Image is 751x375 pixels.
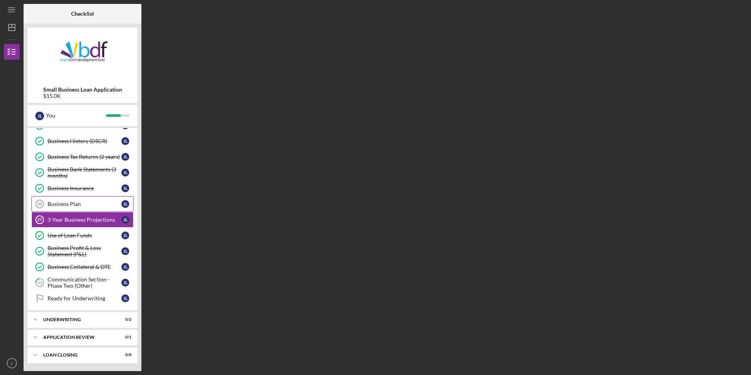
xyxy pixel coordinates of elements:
[121,263,129,271] div: j l
[31,196,134,212] a: 26Business Planjl
[48,245,121,257] div: Business Profit & Loss Statement (P&L)
[43,86,122,93] b: Small Business Loan Application
[48,295,121,301] div: Ready for Underwriting
[31,165,134,180] a: Business Bank Statements (3 months)jl
[43,317,112,322] div: Underwriting
[48,232,121,239] div: Use of Loan Funds
[48,217,121,223] div: 3-Year Business Projections
[37,217,42,222] tspan: 27
[121,184,129,192] div: j l
[117,335,132,340] div: 0 / 1
[121,247,129,255] div: j l
[121,216,129,224] div: j l
[37,280,42,285] tspan: 31
[31,149,134,165] a: Business Tax Returns (2 years)jl
[31,243,134,259] a: Business Profit & Loss Statement (P&L)jl
[48,276,121,289] div: Communication Section - Phase Two (Other)
[48,185,121,191] div: Business Insurance
[48,264,121,270] div: Business Collateral & DTE
[121,200,129,208] div: j l
[48,138,121,144] div: Business History (DSCR)
[117,353,132,357] div: 0 / 8
[117,317,132,322] div: 0 / 2
[71,11,94,17] b: Checklist
[121,137,129,145] div: j l
[31,133,134,149] a: Business History (DSCR)jl
[43,335,112,340] div: Application Review
[46,109,106,122] div: You
[121,294,129,302] div: j l
[43,93,122,99] div: $15.0K
[121,279,129,287] div: j l
[121,153,129,161] div: j l
[31,290,134,306] a: Ready for Underwritingjl
[48,154,121,160] div: Business Tax Returns (2 years)
[4,355,20,371] button: jl
[31,275,134,290] a: 31Communication Section - Phase Two (Other)jl
[27,31,137,79] img: Product logo
[11,361,13,366] text: jl
[35,112,44,120] div: j l
[43,353,112,357] div: Loan Closing
[31,212,134,228] a: 273-Year Business Projectionsjl
[121,232,129,239] div: j l
[31,228,134,243] a: Use of Loan Fundsjl
[48,166,121,179] div: Business Bank Statements (3 months)
[31,180,134,196] a: Business Insurancejl
[31,259,134,275] a: Business Collateral & DTEjl
[37,202,42,206] tspan: 26
[48,201,121,207] div: Business Plan
[121,169,129,176] div: j l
